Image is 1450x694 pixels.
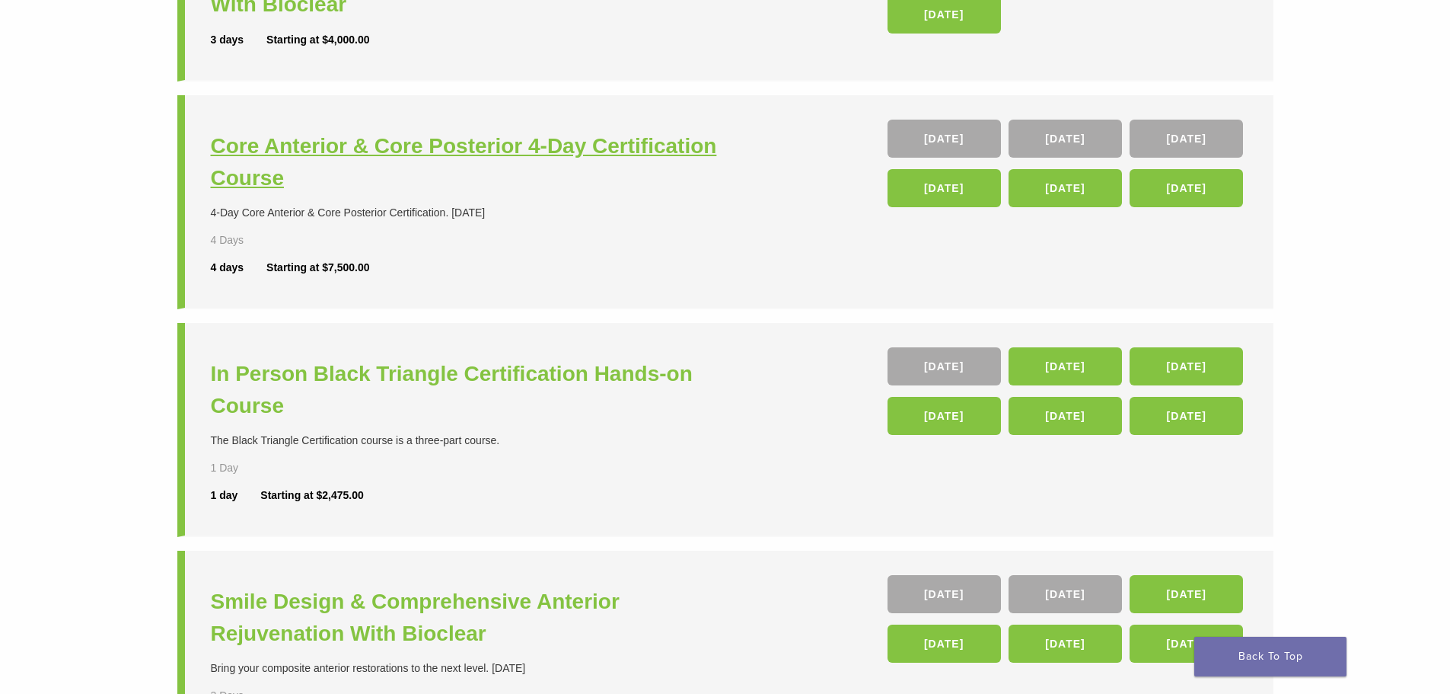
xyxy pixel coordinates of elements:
[211,660,729,676] div: Bring your composite anterior restorations to the next level. [DATE]
[211,460,288,476] div: 1 Day
[888,575,1001,613] a: [DATE]
[211,32,267,48] div: 3 days
[1009,120,1122,158] a: [DATE]
[1194,637,1346,676] a: Back To Top
[888,347,1001,385] a: [DATE]
[211,586,729,650] a: Smile Design & Comprehensive Anterior Rejuvenation With Bioclear
[1009,625,1122,663] a: [DATE]
[888,120,1248,215] div: , , , , ,
[211,433,729,449] div: The Black Triangle Certification course is a three-part course.
[211,358,729,422] a: In Person Black Triangle Certification Hands-on Course
[1130,347,1243,385] a: [DATE]
[1009,169,1122,207] a: [DATE]
[211,205,729,221] div: 4-Day Core Anterior & Core Posterior Certification. [DATE]
[888,625,1001,663] a: [DATE]
[211,232,288,248] div: 4 Days
[1009,397,1122,435] a: [DATE]
[1130,169,1243,207] a: [DATE]
[1009,347,1122,385] a: [DATE]
[1009,575,1122,613] a: [DATE]
[1130,575,1243,613] a: [DATE]
[211,260,267,276] div: 4 days
[888,397,1001,435] a: [DATE]
[266,260,369,276] div: Starting at $7,500.00
[888,347,1248,443] div: , , , , ,
[1130,397,1243,435] a: [DATE]
[1130,120,1243,158] a: [DATE]
[888,169,1001,207] a: [DATE]
[260,488,363,504] div: Starting at $2,475.00
[266,32,369,48] div: Starting at $4,000.00
[888,575,1248,670] div: , , , , ,
[888,120,1001,158] a: [DATE]
[211,130,729,194] a: Core Anterior & Core Posterior 4-Day Certification Course
[1130,625,1243,663] a: [DATE]
[211,488,261,504] div: 1 day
